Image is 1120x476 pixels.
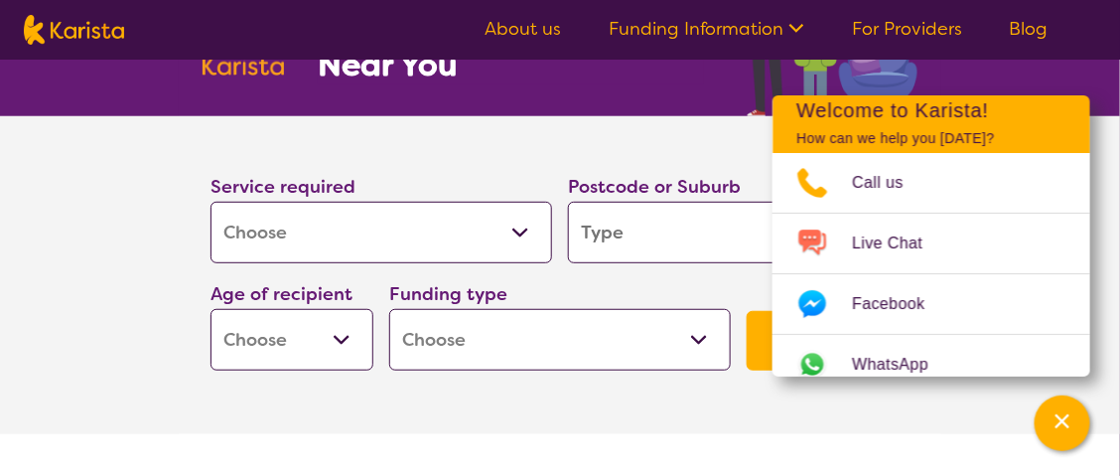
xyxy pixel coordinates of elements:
label: Service required [210,175,355,199]
label: Funding type [389,282,507,306]
label: Postcode or Suburb [568,175,741,199]
span: WhatsApp [852,350,952,380]
label: Age of recipient [210,282,352,306]
a: Blog [1010,17,1049,41]
a: Web link opens in a new tab. [772,335,1090,395]
h2: Welcome to Karista! [796,98,1066,122]
a: For Providers [852,17,962,41]
a: About us [485,17,561,41]
div: Channel Menu [772,95,1090,377]
span: Call us [852,168,927,198]
img: Karista logo [24,15,124,45]
input: Type [568,202,910,263]
p: How can we help you [DATE]? [796,130,1066,147]
button: Search [747,311,910,371]
button: Channel Menu [1035,396,1090,451]
span: Live Chat [852,229,946,258]
span: Facebook [852,289,948,319]
ul: Choose channel [772,153,1090,395]
a: Funding Information [609,17,804,41]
